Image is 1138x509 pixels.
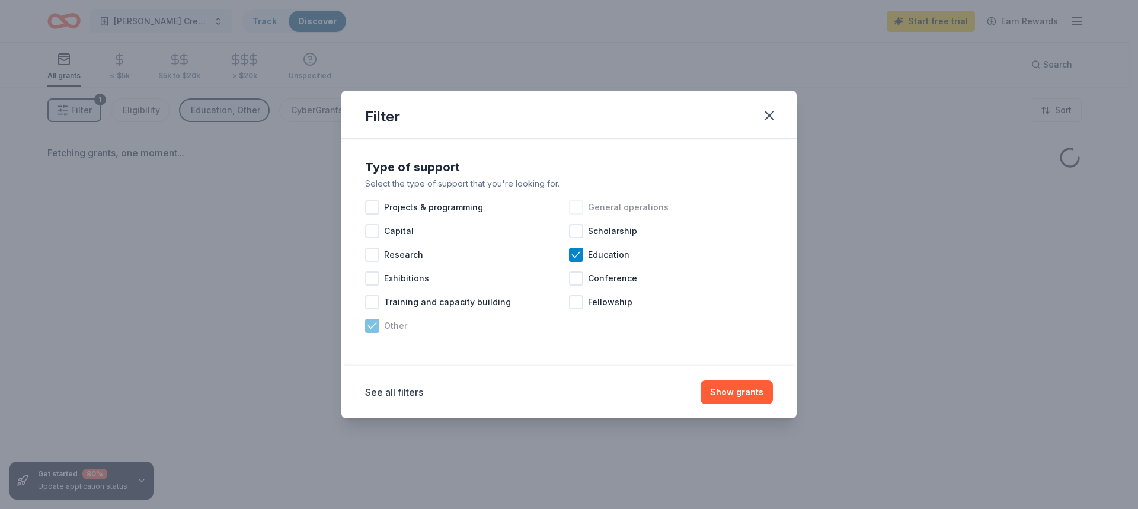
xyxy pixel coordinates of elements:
span: Education [588,248,629,262]
span: Fellowship [588,295,632,309]
span: Research [384,248,423,262]
span: Training and capacity building [384,295,511,309]
span: Other [384,319,407,333]
span: Projects & programming [384,200,483,215]
span: Conference [588,271,637,286]
div: Filter [365,107,400,126]
span: Exhibitions [384,271,429,286]
button: See all filters [365,385,423,399]
button: Show grants [701,380,773,404]
div: Select the type of support that you're looking for. [365,177,773,191]
span: Capital [384,224,414,238]
div: Type of support [365,158,773,177]
span: General operations [588,200,669,215]
span: Scholarship [588,224,637,238]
